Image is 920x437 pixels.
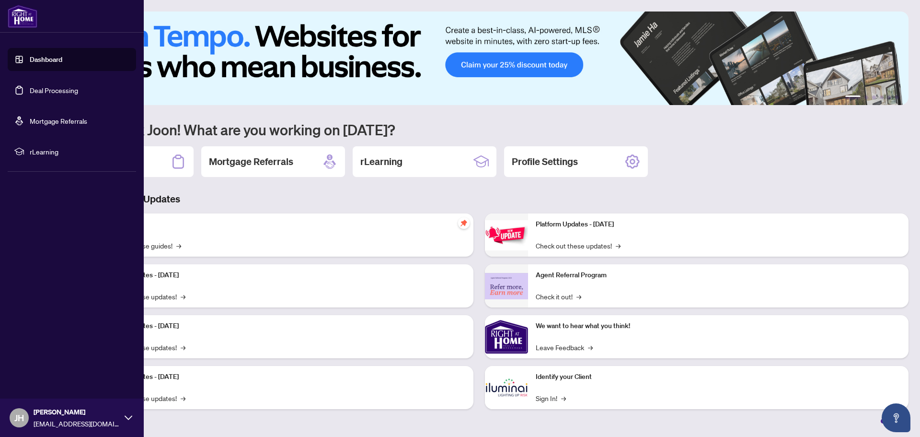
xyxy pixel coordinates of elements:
span: → [576,291,581,302]
img: Slide 0 [50,12,908,105]
h2: rLearning [360,155,402,168]
a: Leave Feedback→ [536,342,593,353]
span: → [181,291,185,302]
span: [EMAIL_ADDRESS][DOMAIN_NAME] [34,418,120,429]
img: We want to hear what you think! [485,315,528,358]
span: JH [14,411,24,425]
button: Open asap [882,403,910,432]
p: Platform Updates - [DATE] [101,270,466,281]
span: → [176,240,181,251]
a: Check out these updates!→ [536,240,621,251]
span: pushpin [458,217,470,229]
span: → [561,393,566,403]
button: 6 [895,95,899,99]
p: We want to hear what you think! [536,321,901,331]
p: Agent Referral Program [536,270,901,281]
img: Agent Referral Program [485,273,528,299]
span: → [181,393,185,403]
p: Identify your Client [536,372,901,382]
a: Dashboard [30,55,62,64]
span: → [616,240,621,251]
p: Platform Updates - [DATE] [101,372,466,382]
a: Sign In!→ [536,393,566,403]
button: 2 [864,95,868,99]
h1: Welcome back Joon! What are you working on [DATE]? [50,120,908,139]
h2: Mortgage Referrals [209,155,293,168]
h2: Profile Settings [512,155,578,168]
a: Check it out!→ [536,291,581,302]
a: Mortgage Referrals [30,117,87,125]
img: Identify your Client [485,366,528,409]
button: 3 [872,95,876,99]
p: Self-Help [101,219,466,230]
span: [PERSON_NAME] [34,407,120,417]
span: → [181,342,185,353]
h3: Brokerage & Industry Updates [50,192,908,206]
button: 1 [845,95,861,99]
img: Platform Updates - June 23, 2025 [485,220,528,250]
img: logo [8,5,37,28]
button: 4 [880,95,884,99]
p: Platform Updates - [DATE] [101,321,466,331]
p: Platform Updates - [DATE] [536,219,901,230]
button: 5 [887,95,891,99]
span: rLearning [30,146,129,157]
span: → [588,342,593,353]
a: Deal Processing [30,86,78,94]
